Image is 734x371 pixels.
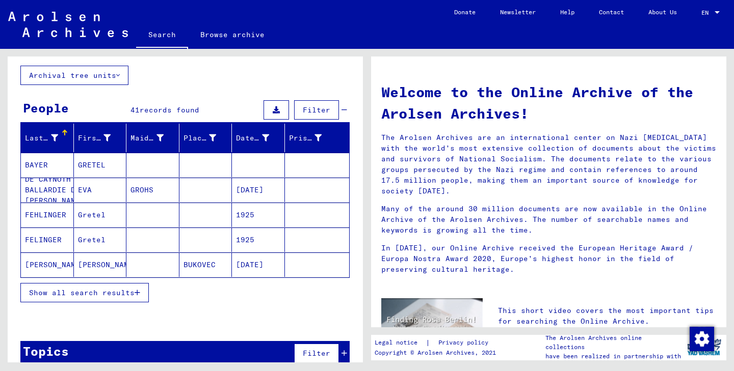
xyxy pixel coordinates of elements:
mat-cell: 1925 [232,203,285,227]
a: Privacy policy [430,337,501,348]
mat-cell: FEHLINGER [21,203,74,227]
a: Search [136,22,188,49]
mat-cell: [PERSON_NAME] [21,252,74,277]
span: records found [140,105,199,115]
mat-cell: BUKOVEC [179,252,232,277]
img: video.jpg [381,298,483,353]
div: Last Name [25,130,73,146]
div: | [375,337,501,348]
button: Show all search results [20,283,149,302]
a: Browse archive [188,22,277,47]
a: Legal notice [375,337,426,348]
div: Last Name [25,133,58,144]
div: Prisoner # [289,130,337,146]
span: EN [701,9,713,16]
div: Prisoner # [289,133,322,144]
mat-cell: [PERSON_NAME] [74,252,127,277]
img: Arolsen_neg.svg [8,12,128,37]
mat-header-cell: Date of Birth [232,124,285,152]
img: yv_logo.png [685,334,723,360]
mat-header-cell: Place of Birth [179,124,232,152]
mat-header-cell: Last Name [21,124,74,152]
span: Filter [303,105,330,115]
mat-cell: [DATE] [232,178,285,202]
div: Place of Birth [183,133,217,144]
mat-header-cell: First Name [74,124,127,152]
mat-header-cell: Prisoner # [285,124,350,152]
mat-cell: Gretel [74,203,127,227]
span: Filter [303,349,330,358]
mat-cell: Gretel [74,227,127,252]
p: have been realized in partnership with [545,352,682,361]
button: Filter [294,344,339,363]
button: Archival tree units [20,66,128,85]
p: The Arolsen Archives are an international center on Nazi [MEDICAL_DATA] with the world’s most ext... [381,132,716,196]
p: The Arolsen Archives online collections [545,333,682,352]
div: First Name [78,130,126,146]
mat-cell: FELINGER [21,227,74,252]
div: Date of Birth [236,133,269,144]
mat-cell: [DATE] [232,252,285,277]
span: 41 [130,105,140,115]
span: Show all search results [29,288,135,297]
mat-header-cell: Maiden Name [126,124,179,152]
div: Topics [23,342,69,360]
div: Maiden Name [130,133,164,144]
div: First Name [78,133,111,144]
div: Place of Birth [183,130,232,146]
h1: Welcome to the Online Archive of the Arolsen Archives! [381,81,716,124]
mat-cell: 1925 [232,227,285,252]
mat-cell: GRETEL [74,153,127,177]
mat-cell: EVA [74,178,127,202]
p: This short video covers the most important tips for searching the Online Archive. [498,305,716,327]
p: Copyright © Arolsen Archives, 2021 [375,348,501,357]
div: Change consent [689,326,714,351]
div: Date of Birth [236,130,284,146]
div: People [23,99,69,117]
div: Maiden Name [130,130,179,146]
mat-cell: DE CAYNOTH BALLARDIE DE [PERSON_NAME] [21,178,74,202]
button: Filter [294,100,339,120]
p: In [DATE], our Online Archive received the European Heritage Award / Europa Nostra Award 2020, Eu... [381,243,716,275]
img: Change consent [690,327,714,351]
p: Many of the around 30 million documents are now available in the Online Archive of the Arolsen Ar... [381,204,716,236]
mat-cell: BAYER [21,153,74,177]
mat-cell: GROHS [126,178,179,202]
